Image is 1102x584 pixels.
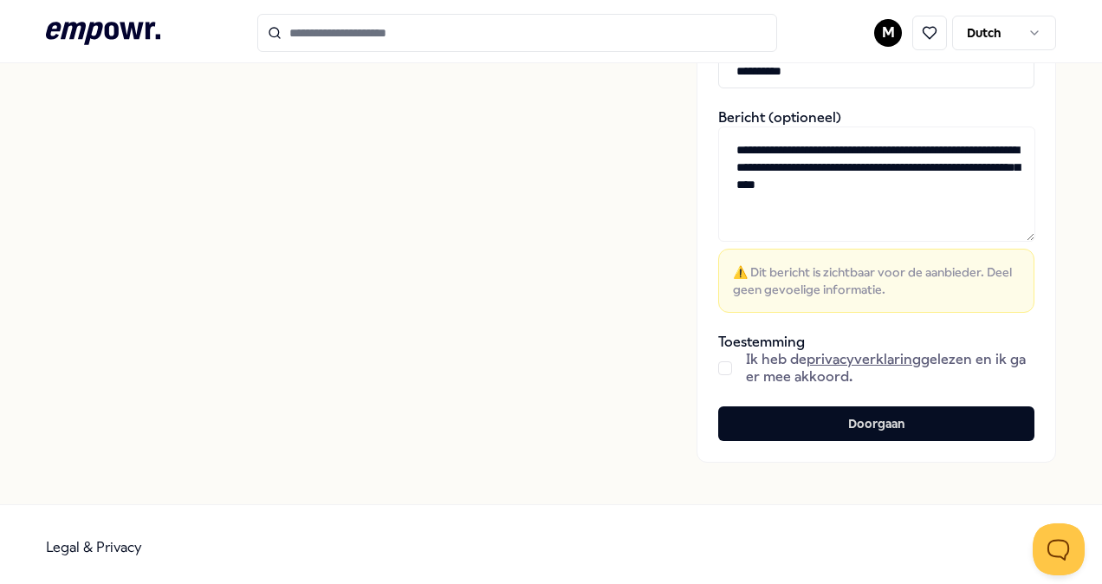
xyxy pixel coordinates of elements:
[807,351,921,367] a: privacyverklaring
[718,406,1034,441] button: Doorgaan
[46,539,142,555] a: Legal & Privacy
[874,19,902,47] button: M
[1033,523,1085,575] iframe: Help Scout Beacon - Open
[718,334,1034,386] div: Toestemming
[733,263,1020,298] span: ⚠️ Dit bericht is zichtbaar voor de aanbieder. Deel geen gevoelige informatie.
[746,351,1034,386] span: Ik heb de gelezen en ik ga er mee akkoord.
[718,109,1034,313] div: Bericht (optioneel)
[257,14,777,52] input: Search for products, categories or subcategories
